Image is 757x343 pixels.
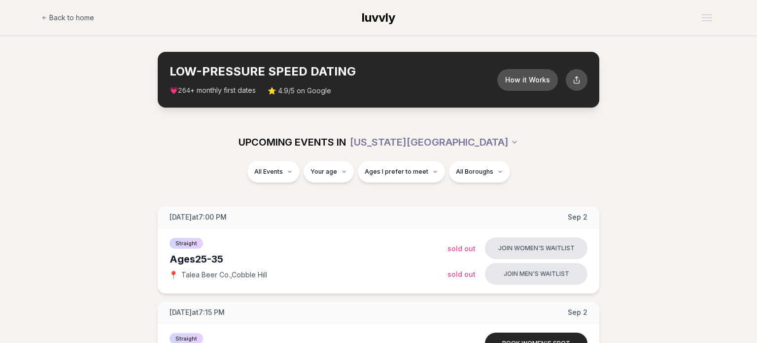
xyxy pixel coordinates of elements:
span: UPCOMING EVENTS IN [239,135,346,149]
span: [DATE] at 7:15 PM [170,307,225,317]
span: Your age [310,168,337,176]
span: 264 [178,87,190,95]
span: 📍 [170,271,177,279]
button: Open menu [698,10,716,25]
a: luvvly [362,10,395,26]
span: Sold Out [447,244,476,253]
span: [DATE] at 7:00 PM [170,212,227,222]
span: Talea Beer Co. , Cobble Hill [181,270,267,280]
span: Sep 2 [568,212,587,222]
a: Back to home [41,8,94,28]
span: Ages I prefer to meet [365,168,428,176]
button: [US_STATE][GEOGRAPHIC_DATA] [350,131,518,153]
button: Join men's waitlist [485,263,587,285]
span: Sold Out [447,270,476,278]
span: Sep 2 [568,307,587,317]
span: Back to home [49,13,94,23]
span: ⭐ 4.9/5 on Google [268,86,331,96]
span: Straight [170,238,203,249]
button: Your age [304,161,354,183]
span: All Boroughs [456,168,493,176]
span: 💗 + monthly first dates [170,85,256,96]
span: All Events [254,168,283,176]
button: All Boroughs [449,161,510,183]
button: All Events [247,161,300,183]
button: Join women's waitlist [485,237,587,259]
span: luvvly [362,10,395,25]
div: Ages 25-35 [170,252,447,266]
h2: LOW-PRESSURE SPEED DATING [170,64,497,79]
button: Ages I prefer to meet [358,161,445,183]
button: How it Works [497,69,558,91]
